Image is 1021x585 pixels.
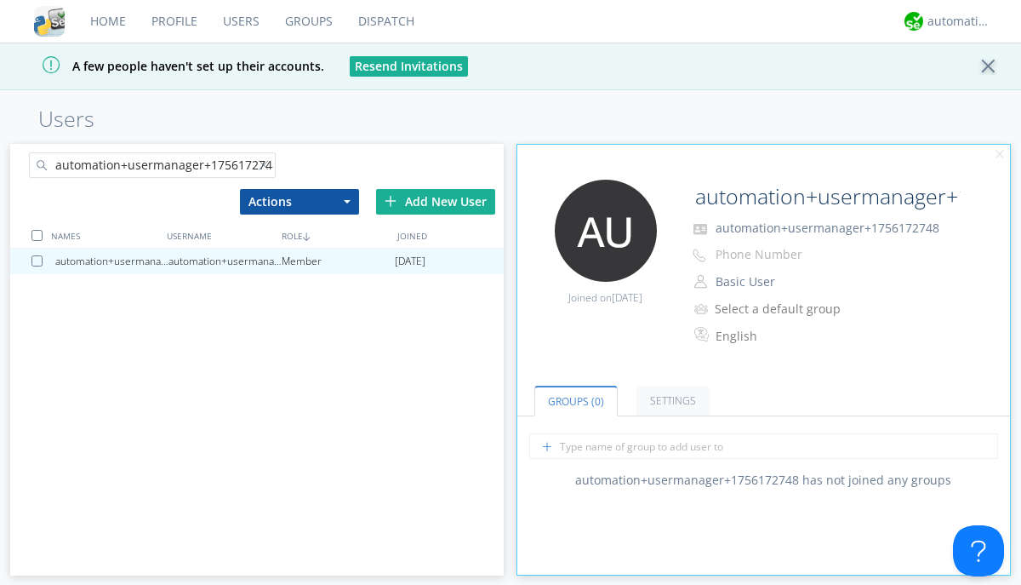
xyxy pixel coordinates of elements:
span: Joined on [568,290,642,305]
div: ROLE [277,223,392,248]
div: JOINED [393,223,508,248]
img: cancel.svg [994,149,1006,161]
div: Select a default group [715,301,857,318]
div: automation+atlas [927,13,991,30]
a: Groups (0) [534,386,618,416]
button: Basic User [710,270,880,294]
div: automation+usermanager+1756172748 [55,249,168,274]
img: icon-alert-users-thin-outline.svg [694,297,710,320]
div: Add New User [376,189,495,215]
input: Type name of group to add user to [529,433,998,459]
div: USERNAME [163,223,277,248]
img: plus.svg [385,195,396,207]
span: [DATE] [395,249,425,274]
a: automation+usermanager+1756172748automation+usermanager+1756172748Member[DATE] [10,249,504,274]
span: [DATE] [612,290,642,305]
div: Member [282,249,395,274]
img: cddb5a64eb264b2086981ab96f4c1ba7 [34,6,65,37]
span: automation+usermanager+1756172748 [716,220,939,236]
a: Settings [636,386,710,416]
span: A few people haven't set up their accounts. [13,58,324,74]
div: NAMES [47,223,162,248]
button: Resend Invitations [350,56,468,77]
button: Actions [240,189,359,215]
img: d2d01cd9b4174d08988066c6d424eccd [904,12,923,31]
input: Name [688,180,963,214]
div: automation+usermanager+1756172748 has not joined any groups [517,472,1011,489]
div: automation+usermanager+1756172748 [168,249,282,274]
img: 373638.png [555,180,657,282]
iframe: Toggle Customer Support [953,525,1004,576]
input: Search users [29,152,276,178]
img: phone-outline.svg [693,249,706,262]
img: person-outline.svg [694,275,707,289]
img: In groups with Translation enabled, this user's messages will be automatically translated to and ... [694,324,711,345]
div: English [716,328,858,345]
